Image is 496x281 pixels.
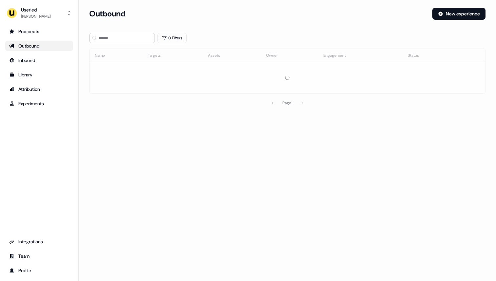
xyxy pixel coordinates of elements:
div: Attribution [9,86,69,92]
div: Experiments [9,100,69,107]
div: Userled [21,7,51,13]
button: New experience [432,8,486,20]
button: 0 Filters [157,33,187,43]
div: Inbound [9,57,69,64]
div: Integrations [9,238,69,245]
a: Go to prospects [5,26,73,37]
div: Prospects [9,28,69,35]
a: Go to Inbound [5,55,73,66]
div: Team [9,253,69,259]
a: Go to outbound experience [5,41,73,51]
h3: Outbound [89,9,125,19]
a: Go to team [5,251,73,261]
a: Go to integrations [5,236,73,247]
button: Userled[PERSON_NAME] [5,5,73,21]
a: Go to experiments [5,98,73,109]
div: Profile [9,267,69,274]
div: Outbound [9,43,69,49]
a: Go to profile [5,265,73,276]
a: Go to attribution [5,84,73,94]
div: Library [9,71,69,78]
a: Go to templates [5,70,73,80]
div: [PERSON_NAME] [21,13,51,20]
